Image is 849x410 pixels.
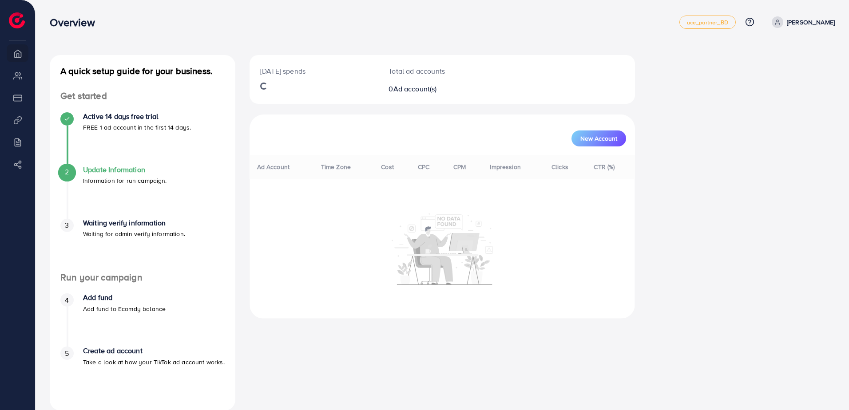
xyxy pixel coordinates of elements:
p: Total ad accounts [389,66,464,76]
h4: Update Information [83,166,167,174]
span: 5 [65,348,69,359]
p: [DATE] spends [260,66,367,76]
h3: Overview [50,16,102,29]
li: Waiting verify information [50,219,235,272]
p: Waiting for admin verify information. [83,229,185,239]
span: uce_partner_BD [687,20,728,25]
span: New Account [580,135,617,142]
span: 2 [65,167,69,177]
a: uce_partner_BD [679,16,736,29]
h4: Active 14 days free trial [83,112,191,121]
span: 3 [65,220,69,230]
li: Update Information [50,166,235,219]
h4: Create ad account [83,347,225,355]
li: Active 14 days free trial [50,112,235,166]
p: FREE 1 ad account in the first 14 days. [83,122,191,133]
img: logo [9,12,25,28]
li: Create ad account [50,347,235,400]
span: 4 [65,295,69,305]
h4: Run your campaign [50,272,235,283]
h4: A quick setup guide for your business. [50,66,235,76]
button: New Account [571,130,626,146]
p: Information for run campaign. [83,175,167,186]
h4: Add fund [83,293,166,302]
h4: Waiting verify information [83,219,185,227]
span: Ad account(s) [393,84,437,94]
p: [PERSON_NAME] [787,17,835,28]
h4: Get started [50,91,235,102]
a: [PERSON_NAME] [768,16,835,28]
p: Take a look at how your TikTok ad account works. [83,357,225,367]
li: Add fund [50,293,235,347]
h2: 0 [389,85,464,93]
p: Add fund to Ecomdy balance [83,304,166,314]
